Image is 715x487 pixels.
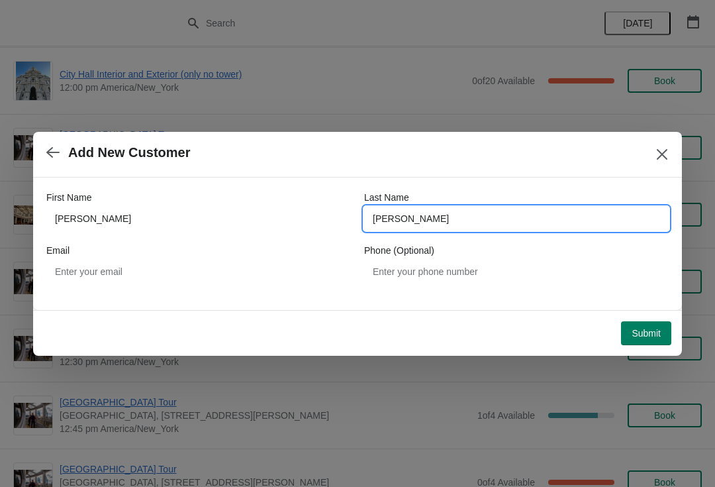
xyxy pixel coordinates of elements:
input: John [46,207,351,231]
input: Enter your phone number [364,260,669,284]
button: Close [650,142,674,166]
span: Submit [632,328,661,339]
button: Submit [621,321,671,345]
label: Last Name [364,191,409,204]
label: First Name [46,191,91,204]
label: Phone (Optional) [364,244,434,257]
input: Smith [364,207,669,231]
input: Enter your email [46,260,351,284]
label: Email [46,244,70,257]
h2: Add New Customer [68,145,190,160]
